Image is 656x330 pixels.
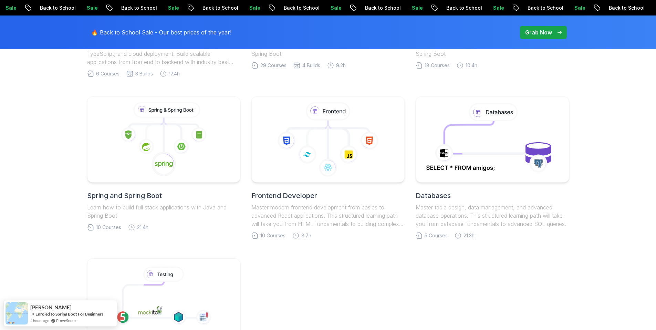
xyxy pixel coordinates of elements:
p: Grab Now [525,28,552,37]
span: 4 Builds [302,62,320,69]
span: 8.7h [301,232,311,239]
p: Sale [201,4,223,11]
span: 18 Courses [425,62,450,69]
p: Learn how to build full stack applications with Java and Spring Boot [416,41,569,58]
p: Back to School [398,4,445,11]
span: 4 hours ago [30,318,49,323]
p: Master modern frontend development from basics to advanced React applications. This structured le... [251,203,405,228]
p: Sale [120,4,142,11]
p: Back to School [155,4,201,11]
p: Sale [445,4,467,11]
span: 21.4h [137,224,148,231]
h2: Frontend Developer [251,191,405,200]
p: Master modern full-stack development with React, Node.js, TypeScript, and cloud deployment. Build... [87,41,240,66]
p: 🔥 Back to School Sale - Our best prices of the year! [91,28,231,37]
p: Master table design, data management, and advanced database operations. This structured learning ... [416,203,569,228]
p: Sale [364,4,386,11]
p: Back to School [561,4,608,11]
p: Back to School [480,4,527,11]
span: 10 Courses [96,224,121,231]
p: Back to School [317,4,364,11]
p: Sale [608,4,630,11]
p: Learn how to build full stack applications with Java and Spring Boot [251,41,405,58]
span: 5 Courses [425,232,448,239]
span: 17.4h [169,70,180,77]
span: 9.2h [336,62,346,69]
h2: Spring and Spring Boot [87,191,240,200]
a: ProveSource [56,318,77,323]
span: 29 Courses [260,62,287,69]
span: 10 Courses [260,232,285,239]
span: [PERSON_NAME] [30,305,72,310]
span: 10.4h [466,62,477,69]
p: Learn how to build full stack applications with Java and Spring Boot [87,203,240,220]
p: Back to School [73,4,120,11]
span: 21.3h [464,232,475,239]
a: Frontend DeveloperMaster modern frontend development from basics to advanced React applications. ... [251,96,405,239]
span: 6 Courses [96,70,119,77]
span: -> [30,311,35,317]
img: provesource social proof notification image [6,302,28,324]
p: Sale [527,4,549,11]
p: Sale [39,4,61,11]
p: Back to School [236,4,283,11]
span: 3 Builds [135,70,153,77]
p: Sale [283,4,305,11]
a: Enroled to Spring Boot For Beginners [35,311,103,317]
h2: Databases [416,191,569,200]
a: DatabasesMaster table design, data management, and advanced database operations. This structured ... [416,96,569,239]
a: Spring and Spring BootLearn how to build full stack applications with Java and Spring Boot10 Cour... [87,96,240,231]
